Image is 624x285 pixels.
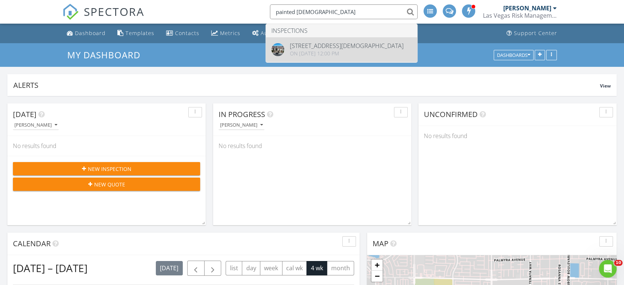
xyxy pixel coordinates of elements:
a: Metrics [208,27,243,40]
button: cal wk [282,261,307,275]
button: Previous [187,261,205,276]
button: New Inspection [13,162,200,175]
a: Support Center [504,27,560,40]
div: Metrics [220,30,240,37]
div: No results found [418,126,617,146]
button: Dashboards [494,50,534,60]
a: My Dashboard [67,49,147,61]
a: Zoom out [371,271,383,282]
button: New Quote [13,178,200,191]
span: [DATE] [13,109,37,119]
button: Next [204,261,222,276]
button: [PERSON_NAME] [13,120,59,130]
a: SPECTORA [62,10,144,25]
span: 10 [614,260,623,266]
input: Search everything... [270,4,418,19]
div: Templates [126,30,154,37]
div: [PERSON_NAME] [14,123,57,128]
img: cover.jpg [271,43,284,56]
div: No results found [7,136,206,156]
div: Alerts [13,80,600,90]
a: Zoom in [371,260,383,271]
button: month [327,261,354,275]
span: Unconfirmed [424,109,478,119]
a: Templates [114,27,157,40]
button: list [226,261,242,275]
button: 4 wk [306,261,327,275]
a: Contacts [163,27,202,40]
div: No results found [213,136,411,156]
a: Automations (Advanced) [249,27,299,40]
div: Dashboard [75,30,106,37]
span: View [600,83,611,89]
span: Map [373,238,388,248]
span: New Inspection [88,165,131,173]
li: Inspections [266,24,417,37]
h2: [DATE] – [DATE] [13,261,88,275]
div: [STREET_ADDRESS][DEMOGRAPHIC_DATA] [290,43,404,49]
div: Automations [261,30,296,37]
button: week [260,261,282,275]
div: Las Vegas Risk Management [483,12,557,19]
span: SPECTORA [84,4,144,19]
span: In Progress [219,109,265,119]
div: Dashboards [497,52,530,58]
button: day [242,261,260,275]
div: Support Center [514,30,557,37]
button: [PERSON_NAME] [219,120,264,130]
a: Dashboard [64,27,109,40]
img: The Best Home Inspection Software - Spectora [62,4,79,20]
span: Calendar [13,238,51,248]
div: Contacts [175,30,199,37]
div: [PERSON_NAME] [503,4,551,12]
div: [PERSON_NAME] [220,123,263,128]
button: [DATE] [156,261,183,275]
div: On [DATE] 12:00 pm [290,51,404,56]
span: New Quote [94,181,125,188]
iframe: Intercom live chat [599,260,617,278]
